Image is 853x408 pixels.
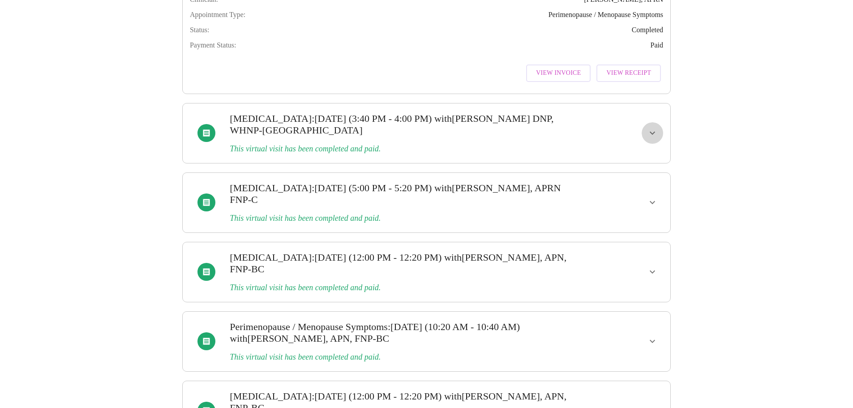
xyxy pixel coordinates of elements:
[230,352,576,362] h3: This virtual visit has been completed and paid.
[642,192,663,213] button: show more
[230,182,312,193] span: [MEDICAL_DATA]
[549,11,663,19] span: Perimenopause / Menopause Symptoms
[230,321,576,344] h3: : [DATE] (10:20 AM - 10:40 AM)
[230,113,312,124] span: [MEDICAL_DATA]
[606,68,651,79] span: View Receipt
[632,26,663,34] span: Completed
[642,122,663,144] button: show more
[230,283,576,292] h3: This virtual visit has been completed and paid.
[594,60,663,86] a: View Receipt
[230,333,389,344] span: with [PERSON_NAME], APN, FNP-BC
[230,182,576,206] h3: : [DATE] (5:00 PM - 5:20 PM)
[230,144,576,154] h3: This virtual visit has been completed and paid.
[230,113,553,136] span: with [PERSON_NAME] DNP, WHNP-[GEOGRAPHIC_DATA]
[651,41,663,49] span: Paid
[642,331,663,352] button: show more
[190,26,210,34] span: Status:
[190,41,236,49] span: Payment Status:
[230,391,312,402] span: [MEDICAL_DATA]
[642,261,663,283] button: show more
[230,252,312,263] span: [MEDICAL_DATA]
[230,252,566,275] span: with [PERSON_NAME], APN, FNP-BC
[230,252,576,275] h3: : [DATE] (12:00 PM - 12:20 PM)
[536,68,581,79] span: View Invoice
[596,64,661,82] button: View Receipt
[230,113,576,136] h3: : [DATE] (3:40 PM - 4:00 PM)
[190,11,245,19] span: Appointment Type:
[230,182,561,205] span: with [PERSON_NAME], APRN FNP-C
[230,321,388,332] span: Perimenopause / Menopause Symptoms
[230,214,576,223] h3: This virtual visit has been completed and paid.
[526,64,591,82] button: View Invoice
